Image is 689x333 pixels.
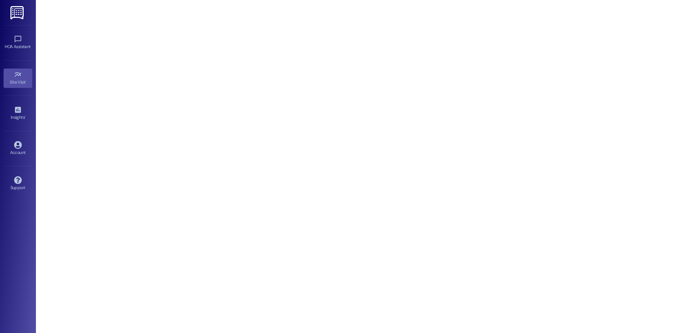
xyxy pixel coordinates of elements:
[4,104,32,123] a: Insights •
[4,69,32,88] a: Site Visit •
[10,6,25,19] img: ResiDesk Logo
[4,174,32,193] a: Support
[4,139,32,158] a: Account
[4,33,32,52] a: HOA Assistant
[25,114,26,119] span: •
[26,79,27,84] span: •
